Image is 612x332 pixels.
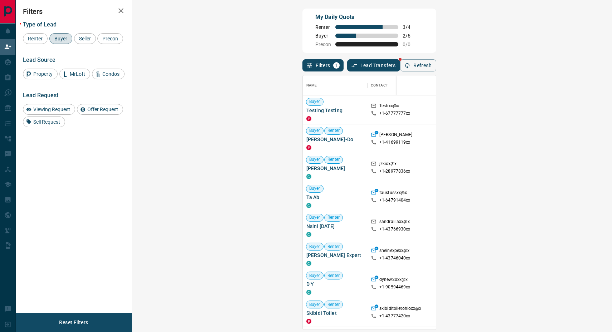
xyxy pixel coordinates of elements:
span: Skibidi Toilet [306,309,364,317]
span: Renter [325,214,343,220]
div: property.ca [306,319,311,324]
span: Buyer [306,157,323,163]
div: Name [306,75,317,95]
div: Buyer [49,33,72,44]
div: Sell Request [23,117,65,127]
div: Seller [74,33,96,44]
button: Reset Filters [54,316,93,328]
span: Renter [325,157,343,163]
span: D Y [306,281,364,288]
span: Type of Lead [23,21,57,28]
div: property.ca [306,116,311,121]
span: Seller [77,36,93,41]
h2: Filters [23,7,125,16]
button: Lead Transfers [347,59,400,71]
div: Offer Request [77,104,123,115]
div: Viewing Request [23,104,75,115]
div: condos.ca [306,203,311,208]
span: Buyer [306,128,323,134]
span: Lead Request [23,92,58,99]
div: Renter [23,33,48,44]
div: condos.ca [306,232,311,237]
span: Ta Ab [306,194,364,201]
p: +1- 41699119xx [379,139,411,145]
p: skibiditoiletohioxx@x [379,306,422,313]
span: Buyer [306,214,323,220]
span: Viewing Request [31,106,73,112]
span: 2 / 6 [403,33,418,39]
span: Condos [100,71,122,77]
span: 1 [334,63,339,68]
span: [PERSON_NAME]-Do [306,136,364,143]
span: Precon [315,41,331,47]
p: faustussxx@x [379,190,407,197]
div: condos.ca [306,261,311,266]
p: +1- 67777777xx [379,110,411,117]
span: Precon [100,36,121,41]
span: Property [31,71,55,77]
p: +1- 28977836xx [379,168,411,174]
span: Renter [325,128,343,134]
p: sheinexpexx@x [379,248,410,255]
span: Lead Source [23,56,55,63]
div: MrLoft [59,69,90,79]
p: Testixx@x [379,103,399,110]
div: Property [23,69,58,79]
p: +1- 43777420xx [379,313,411,319]
span: Renter [325,302,343,308]
span: Buyer [315,33,331,39]
p: dynew20xx@x [379,277,408,284]
span: 3 / 4 [403,24,418,30]
div: condos.ca [306,290,311,295]
span: Renter [325,244,343,250]
div: Contact [367,75,424,95]
span: Buyer [52,36,70,41]
span: Sell Request [31,119,63,125]
span: 0 / 0 [403,41,418,47]
div: Name [303,75,367,95]
p: +1- 43746040xx [379,255,411,261]
div: property.ca [306,145,311,150]
span: [PERSON_NAME] [306,165,364,172]
span: Buyer [306,185,323,192]
span: Buyer [306,273,323,279]
p: jzkixx@x [379,161,397,168]
span: MrLoft [67,71,88,77]
p: [PERSON_NAME] [379,132,413,139]
p: My Daily Quota [315,13,418,21]
p: sandralilaxx@x [379,219,410,226]
span: [PERSON_NAME] Expert [306,252,364,259]
p: +1- 90594469xx [379,284,411,290]
span: Offer Request [85,106,121,112]
span: Buyer [306,244,323,250]
span: Renter [25,36,45,41]
div: condos.ca [306,174,311,179]
span: Buyer [306,99,323,105]
span: Renter [325,273,343,279]
div: Contact [371,75,388,95]
span: Renter [315,24,331,30]
span: Testing Testing [306,107,364,114]
div: Condos [92,69,125,79]
div: Precon [97,33,123,44]
button: Filters1 [302,59,344,71]
span: Nsini [DATE] [306,223,364,230]
p: +1- 64791404xx [379,197,411,203]
p: +1- 43766930xx [379,226,411,232]
button: Refresh [400,59,436,71]
span: Buyer [306,302,323,308]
